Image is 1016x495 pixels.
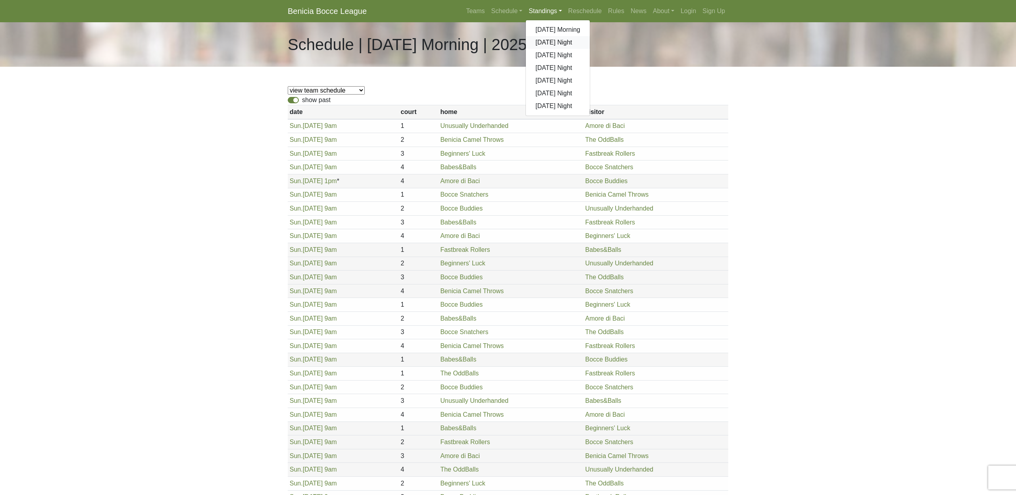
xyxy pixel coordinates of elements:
a: The OddBalls [440,466,479,473]
h1: Schedule | [DATE] Morning | 2025 [288,35,527,54]
a: Beginners' Luck [585,425,630,431]
a: Sun.[DATE] 9am [290,480,337,487]
a: Fastbreak Rollers [585,219,635,226]
a: Sun.[DATE] 9am [290,301,337,308]
a: Unusually Underhanded [440,122,508,129]
a: Unusually Underhanded [440,397,508,404]
td: 2 [399,380,439,394]
td: 1 [399,119,439,133]
a: Sun.[DATE] 9am [290,219,337,226]
a: Bocce Snatchers [440,191,488,198]
td: 4 [399,463,439,477]
a: Fastbreak Rollers [440,439,490,445]
a: Bocce Snatchers [585,384,633,391]
span: Sun. [290,370,303,377]
td: 4 [399,408,439,422]
span: Sun. [290,288,303,294]
a: Sun.[DATE] 9am [290,246,337,253]
a: Amore di Baci [585,122,625,129]
span: Sun. [290,260,303,267]
span: Sun. [290,232,303,239]
a: Sun.[DATE] 9am [290,439,337,445]
td: 3 [399,325,439,339]
a: The OddBalls [440,370,479,377]
a: Benicia Camel Throws [585,191,649,198]
a: Babes&Balls [440,164,476,170]
a: [DATE] Night [526,36,590,49]
a: Rules [605,3,627,19]
td: 4 [399,174,439,188]
a: Beginners' Luck [585,301,630,308]
span: Sun. [290,178,303,184]
span: Sun. [290,301,303,308]
th: court [399,105,439,119]
a: Sun.[DATE] 9am [290,274,337,280]
a: [DATE] Night [526,100,590,112]
span: Sun. [290,191,303,198]
td: 4 [399,284,439,298]
span: Sun. [290,480,303,487]
th: visitor [583,105,728,119]
span: Sun. [290,315,303,322]
a: Bocce Buddies [585,356,628,363]
a: News [627,3,650,19]
span: Sun. [290,384,303,391]
a: Fastbreak Rollers [585,150,635,157]
th: home [439,105,583,119]
a: Sun.[DATE] 9am [290,425,337,431]
a: Bocce Buddies [440,384,483,391]
a: Sun.[DATE] 9am [290,329,337,335]
span: Sun. [290,329,303,335]
a: Benicia Bocce League [288,3,367,19]
span: Sun. [290,397,303,404]
a: Sun.[DATE] 9am [290,122,337,129]
a: Sun.[DATE] 9am [290,288,337,294]
td: 3 [399,271,439,284]
span: Sun. [290,122,303,129]
a: Amore di Baci [440,452,480,459]
span: Sun. [290,425,303,431]
a: Sun.[DATE] 9am [290,356,337,363]
a: Sun.[DATE] 1pm [290,178,337,184]
td: 3 [399,394,439,408]
a: The OddBalls [585,274,624,280]
a: Login [677,3,699,19]
a: Sun.[DATE] 9am [290,205,337,212]
td: 2 [399,257,439,271]
a: Unusually Underhanded [585,205,654,212]
a: Fastbreak Rollers [585,342,635,349]
span: Sun. [290,452,303,459]
a: Sun.[DATE] 9am [290,452,337,459]
a: Sun.[DATE] 9am [290,411,337,418]
a: Sun.[DATE] 9am [290,260,337,267]
td: 4 [399,160,439,174]
a: [DATE] Night [526,49,590,62]
td: 4 [399,339,439,353]
td: 1 [399,353,439,367]
a: [DATE] Morning [526,23,590,36]
span: Sun. [290,136,303,143]
td: 3 [399,215,439,229]
a: Benicia Camel Throws [585,452,649,459]
label: show past [302,95,331,105]
a: Babes&Balls [585,397,622,404]
th: date [288,105,399,119]
a: Sun.[DATE] 9am [290,384,337,391]
td: 1 [399,298,439,312]
a: Bocce Snatchers [585,164,633,170]
a: [DATE] Night [526,87,590,100]
td: 2 [399,133,439,147]
a: Beginners' Luck [440,260,485,267]
a: Babes&Balls [440,219,476,226]
td: 2 [399,311,439,325]
div: Standings [525,20,590,116]
span: Sun. [290,356,303,363]
a: Amore di Baci [585,411,625,418]
a: Amore di Baci [585,315,625,322]
a: Fastbreak Rollers [585,370,635,377]
a: Sun.[DATE] 9am [290,191,337,198]
span: Sun. [290,274,303,280]
span: Sun. [290,150,303,157]
a: Amore di Baci [440,178,480,184]
span: Sun. [290,439,303,445]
